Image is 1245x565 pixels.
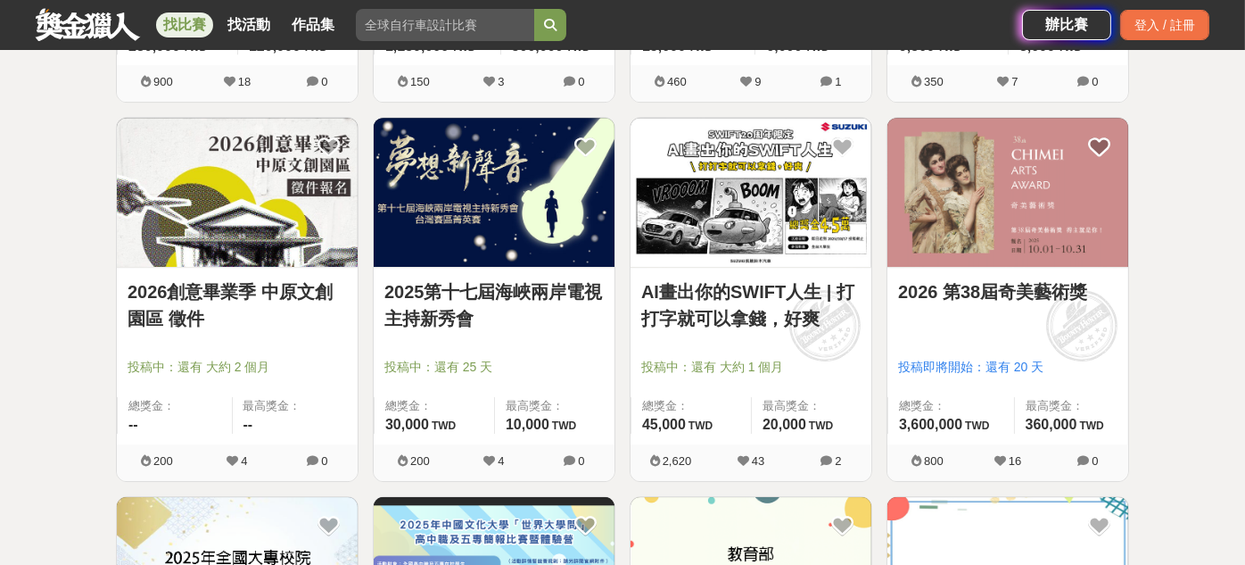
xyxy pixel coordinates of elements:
a: 辦比賽 [1022,10,1111,40]
span: 10,000 [506,417,549,432]
input: 全球自行車設計比賽 [356,9,534,41]
span: 總獎金： [899,397,1003,415]
span: TWD [432,420,456,432]
a: Cover Image [887,118,1128,268]
span: 9 [754,75,761,88]
span: TWD [965,420,989,432]
span: TWD [552,420,576,432]
span: TWD [805,41,829,54]
span: TWD [1080,420,1104,432]
span: TWD [1058,41,1082,54]
span: 總獎金： [385,397,483,415]
span: 2,620 [663,454,692,468]
span: 4 [241,454,247,468]
span: 120,000 [249,38,301,54]
span: 投稿中：還有 大約 1 個月 [641,358,861,377]
span: 0 [1092,454,1098,468]
span: 2 [835,454,841,468]
span: 0 [578,75,584,88]
span: -- [128,417,138,432]
a: 2026創意畢業季 中原文創園區 徵件 [128,278,347,332]
span: 最高獎金： [506,397,604,415]
span: 0 [578,454,584,468]
span: 20,000 [763,417,806,432]
span: 7 [1011,75,1018,88]
span: 0 [321,75,327,88]
span: TWD [937,41,961,54]
a: Cover Image [117,118,358,268]
span: 200 [410,454,430,468]
span: TWD [183,41,207,54]
span: 投稿即將開始：還有 20 天 [898,358,1117,377]
span: 4 [498,454,504,468]
a: 作品集 [284,12,342,37]
span: 投稿中：還有 25 天 [384,358,604,377]
span: TWD [688,420,713,432]
a: AI畫出你的SWIFT人生 | 打打字就可以拿錢，好爽 [641,278,861,332]
span: 350 [924,75,944,88]
span: TWD [566,41,590,54]
span: 15,000 [642,38,686,54]
span: 460 [667,75,687,88]
span: 3,600,000 [899,417,962,432]
a: Cover Image [374,118,614,268]
span: 總獎金： [128,397,221,415]
a: 2025第十七屆海峽兩岸電視主持新秀會 [384,278,604,332]
span: 900 [153,75,173,88]
span: 30,000 [385,417,429,432]
span: 360,000 [1026,417,1077,432]
a: Cover Image [631,118,871,268]
a: 找活動 [220,12,277,37]
span: 3 [498,75,504,88]
img: Cover Image [887,118,1128,267]
span: 150 [410,75,430,88]
img: Cover Image [374,118,614,267]
span: TWD [303,41,327,54]
span: 3,000 [1019,38,1055,54]
span: TWD [688,41,713,54]
span: 0 [1092,75,1098,88]
img: Cover Image [631,118,871,267]
span: 230,000 [128,38,180,54]
span: TWD [451,41,475,54]
span: 1,150,000 [385,38,449,54]
span: TWD [809,420,833,432]
span: 1 [835,75,841,88]
span: 投稿中：還有 大約 2 個月 [128,358,347,377]
a: 找比賽 [156,12,213,37]
span: 9,500 [899,38,935,54]
span: -- [243,417,253,432]
a: 2026 第38屆奇美藝術獎 [898,278,1117,305]
span: 18 [238,75,251,88]
span: 16 [1009,454,1021,468]
span: 800 [924,454,944,468]
span: 0 [321,454,327,468]
span: 6,000 [766,38,802,54]
span: 最高獎金： [243,397,348,415]
span: 500,000 [512,38,564,54]
span: 200 [153,454,173,468]
img: Cover Image [117,118,358,267]
span: 最高獎金： [763,397,861,415]
span: 總獎金： [642,397,740,415]
span: 最高獎金： [1026,397,1117,415]
span: 45,000 [642,417,686,432]
div: 登入 / 註冊 [1120,10,1209,40]
span: 43 [752,454,764,468]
